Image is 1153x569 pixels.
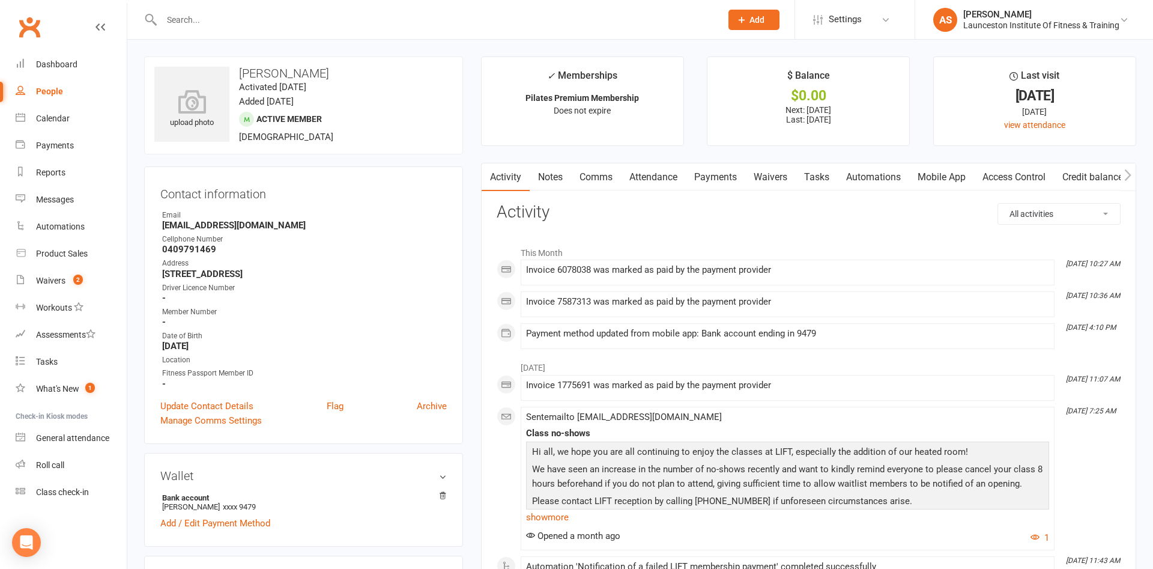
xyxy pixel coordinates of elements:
[162,234,447,245] div: Cellphone Number
[16,294,127,321] a: Workouts
[160,399,253,413] a: Update Contact Details
[36,195,74,204] div: Messages
[838,163,909,191] a: Automations
[686,163,745,191] a: Payments
[482,163,530,191] a: Activity
[1066,407,1116,415] i: [DATE] 7:25 AM
[16,321,127,348] a: Assessments
[497,240,1121,260] li: This Month
[16,376,127,403] a: What's New1
[239,82,306,93] time: Activated [DATE]
[16,267,127,294] a: Waivers 2
[745,163,796,191] a: Waivers
[526,509,1049,526] a: show more
[749,15,764,25] span: Add
[526,265,1049,275] div: Invoice 6078038 was marked as paid by the payment provider
[1066,260,1120,268] i: [DATE] 10:27 AM
[162,210,447,221] div: Email
[526,380,1049,391] div: Invoice 1775691 was marked as paid by the payment provider
[571,163,621,191] a: Comms
[327,399,343,413] a: Flag
[36,59,77,69] div: Dashboard
[16,213,127,240] a: Automations
[36,141,74,150] div: Payments
[497,203,1121,222] h3: Activity
[1004,120,1065,130] a: view attendance
[728,10,779,30] button: Add
[529,462,1046,494] p: We have seen an increase in the number of no-shows recently and want to kindly remind everyone to...
[16,78,127,105] a: People
[162,330,447,342] div: Date of Birth
[162,379,447,389] strong: -
[974,163,1054,191] a: Access Control
[718,90,898,102] div: $0.00
[16,240,127,267] a: Product Sales
[239,96,294,107] time: Added [DATE]
[621,163,686,191] a: Attendance
[829,6,862,33] span: Settings
[36,433,109,443] div: General attendance
[223,502,256,511] span: xxxx 9479
[547,70,555,82] i: ✓
[36,487,89,497] div: Class check-in
[526,428,1049,439] div: Class no-shows
[160,183,447,201] h3: Contact information
[526,297,1049,307] div: Invoice 7587313 was marked as paid by the payment provider
[160,516,270,531] a: Add / Edit Payment Method
[36,303,72,312] div: Workouts
[36,276,65,285] div: Waivers
[497,355,1121,374] li: [DATE]
[162,306,447,318] div: Member Number
[718,105,898,124] p: Next: [DATE] Last: [DATE]
[16,159,127,186] a: Reports
[16,51,127,78] a: Dashboard
[36,330,95,339] div: Assessments
[16,479,127,506] a: Class kiosk mode
[1009,68,1059,90] div: Last visit
[36,114,70,123] div: Calendar
[36,168,65,177] div: Reports
[162,269,447,279] strong: [STREET_ADDRESS]
[530,163,571,191] a: Notes
[162,258,447,269] div: Address
[239,132,333,142] span: [DEMOGRAPHIC_DATA]
[1030,531,1049,545] button: 1
[36,87,63,96] div: People
[162,368,447,379] div: Fitness Passport Member ID
[12,528,41,557] div: Open Intercom Messenger
[1066,556,1120,565] i: [DATE] 11:43 AM
[417,399,447,413] a: Archive
[526,329,1049,339] div: Payment method updated from mobile app: Bank account ending in 9479
[162,282,447,294] div: Driver Licence Number
[945,105,1125,118] div: [DATE]
[256,114,322,124] span: Active member
[160,413,262,428] a: Manage Comms Settings
[158,11,713,28] input: Search...
[36,249,88,258] div: Product Sales
[909,163,974,191] a: Mobile App
[160,491,447,513] li: [PERSON_NAME]
[525,93,639,103] strong: Pilates Premium Membership
[796,163,838,191] a: Tasks
[73,275,83,285] span: 2
[526,531,620,541] span: Opened a month ago
[36,384,79,394] div: What's New
[162,341,447,351] strong: [DATE]
[16,186,127,213] a: Messages
[85,383,95,393] span: 1
[14,12,44,42] a: Clubworx
[1066,323,1116,332] i: [DATE] 4:10 PM
[162,220,447,231] strong: [EMAIL_ADDRESS][DOMAIN_NAME]
[554,106,611,115] span: Does not expire
[154,90,229,129] div: upload photo
[162,293,447,303] strong: -
[154,67,453,80] h3: [PERSON_NAME]
[16,105,127,132] a: Calendar
[36,460,64,470] div: Roll call
[1066,291,1120,300] i: [DATE] 10:36 AM
[160,469,447,482] h3: Wallet
[16,425,127,452] a: General attendance kiosk mode
[529,494,1046,511] p: Please contact LIFT reception by calling [PHONE_NUMBER] if unforeseen circumstances arise.
[945,90,1125,102] div: [DATE]
[787,68,830,90] div: $ Balance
